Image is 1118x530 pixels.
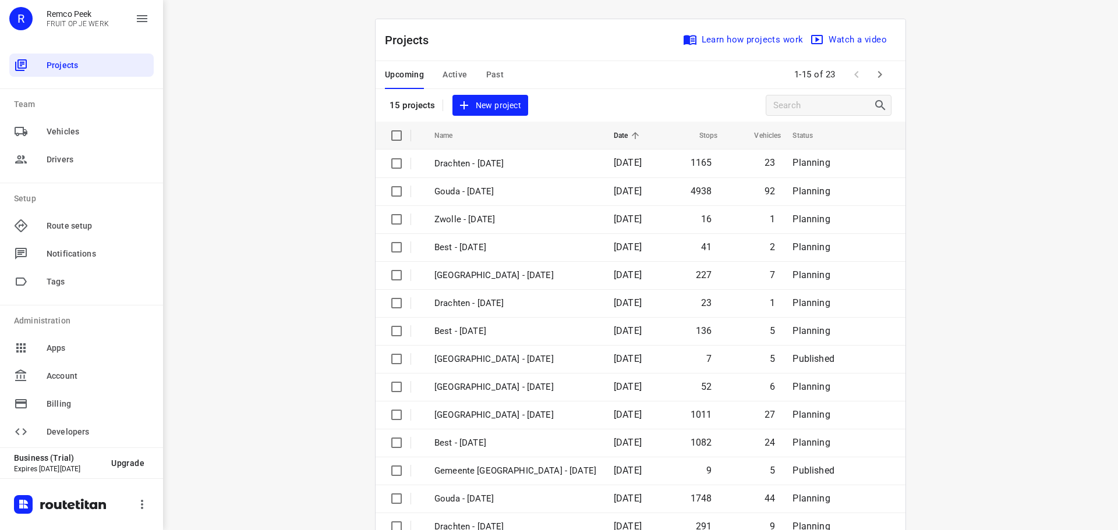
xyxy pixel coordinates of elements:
div: Developers [9,420,154,443]
span: Billing [47,398,149,410]
span: Previous Page [845,63,868,86]
span: Planning [792,381,830,392]
div: Billing [9,392,154,415]
span: [DATE] [614,269,642,280]
span: 7 [706,353,712,364]
span: Next Page [868,63,891,86]
span: Date [614,129,643,143]
p: 15 projects [390,100,436,111]
span: Published [792,465,834,476]
p: FRUIT OP JE WERK [47,20,109,28]
span: 52 [701,381,712,392]
p: Setup [14,193,154,205]
span: Planning [792,409,830,420]
span: 4938 [691,186,712,197]
span: Account [47,370,149,382]
span: Planning [792,269,830,280]
span: 1082 [691,437,712,448]
span: Planning [792,214,830,225]
span: 5 [770,353,775,364]
span: 1 [770,214,775,225]
span: Name [434,129,468,143]
div: Search [873,98,891,112]
p: Zwolle - Thursday [434,269,596,282]
span: 1165 [691,157,712,168]
span: 92 [765,186,775,197]
span: Notifications [47,248,149,260]
span: [DATE] [614,297,642,308]
p: Zwolle - Wednesday [434,408,596,422]
div: R [9,7,33,30]
span: [DATE] [614,381,642,392]
span: 9 [706,465,712,476]
p: Team [14,98,154,111]
span: 1-15 of 23 [790,62,840,87]
span: 1 [770,297,775,308]
div: Vehicles [9,120,154,143]
span: Vehicles [47,126,149,138]
p: Drachten - Thursday [434,297,596,310]
span: Projects [47,59,149,72]
p: Business (Trial) [14,453,102,463]
p: Gemeente Rotterdam - Wednesday [434,464,596,478]
span: Upgrade [111,458,144,468]
p: Projects [385,31,438,49]
span: 27 [765,409,775,420]
span: 23 [765,157,775,168]
p: Remco Peek [47,9,109,19]
span: 6 [770,381,775,392]
span: 23 [701,297,712,308]
span: [DATE] [614,186,642,197]
div: Route setup [9,214,154,237]
span: [DATE] [614,465,642,476]
p: Administration [14,315,154,327]
span: Planning [792,297,830,308]
span: Stops [684,129,718,143]
span: Route setup [47,220,149,232]
span: 16 [701,214,712,225]
span: [DATE] [614,353,642,364]
p: Antwerpen - Wednesday [434,380,596,394]
span: Apps [47,342,149,354]
span: Vehicles [739,129,781,143]
span: [DATE] [614,409,642,420]
p: Expires [DATE][DATE] [14,465,102,473]
span: 44 [765,493,775,504]
p: Gouda - Wednesday [434,492,596,506]
span: 41 [701,241,712,252]
p: Best - Friday [434,241,596,254]
span: Drivers [47,154,149,166]
span: 1011 [691,409,712,420]
div: Notifications [9,242,154,265]
div: Tags [9,270,154,293]
span: Planning [792,493,830,504]
span: [DATE] [614,437,642,448]
button: Upgrade [102,453,154,474]
span: [DATE] [614,325,642,336]
span: Tags [47,276,149,288]
div: Projects [9,54,154,77]
span: [DATE] [614,493,642,504]
span: 24 [765,437,775,448]
span: Developers [47,426,149,438]
p: Best - Wednesday [434,436,596,450]
div: Drivers [9,148,154,171]
p: Gemeente Rotterdam - Thursday [434,353,596,366]
span: Past [486,67,504,82]
span: Planning [792,325,830,336]
span: Upcoming [385,67,424,82]
span: Published [792,353,834,364]
span: 7 [770,269,775,280]
p: Drachten - Monday [434,157,596,170]
span: Status [792,129,828,143]
p: Gouda - Monday [434,185,596,198]
span: Planning [792,157,830,168]
span: 5 [770,465,775,476]
span: Active [443,67,467,82]
span: Planning [792,437,830,448]
div: Apps [9,336,154,360]
button: New project [452,95,528,116]
span: 136 [696,325,712,336]
div: Account [9,364,154,387]
span: 2 [770,241,775,252]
